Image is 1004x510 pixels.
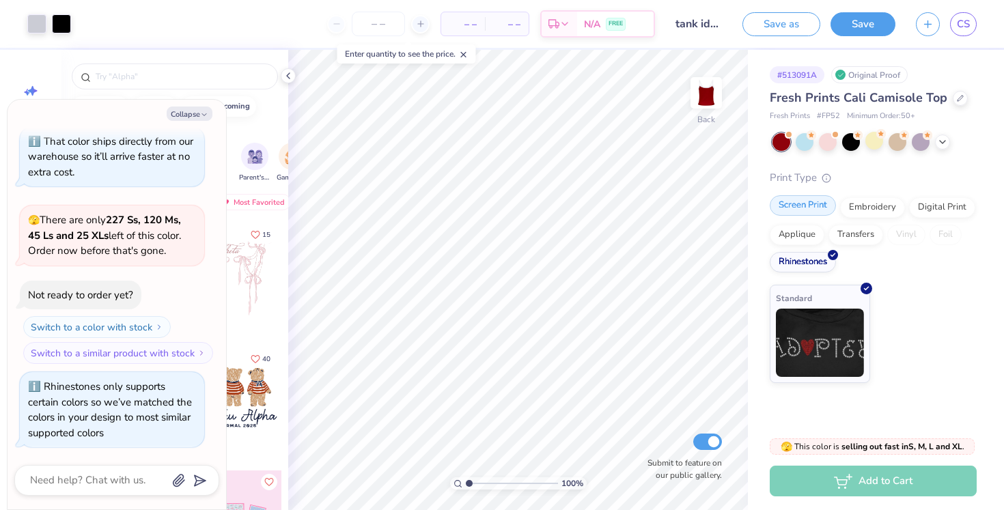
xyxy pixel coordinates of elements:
strong: 227 Ss, 120 Ms, 45 Ls and 25 XLs [28,213,181,242]
button: Switch to a similar product with stock [23,342,213,364]
div: Embroidery [840,197,905,218]
span: – – [449,17,477,31]
div: Applique [770,225,824,245]
div: Foil [930,225,962,245]
img: Back [693,79,720,107]
input: – – [352,12,405,36]
button: homecoming [182,96,256,117]
span: Fresh Prints [770,111,810,122]
div: filter for Game Day [277,143,308,183]
button: filter button [239,143,270,183]
span: Standard [776,291,812,305]
span: FREE [609,19,623,29]
img: Parent's Weekend Image [247,149,263,165]
img: Switch to a color with stock [155,323,163,331]
button: Switch to a color with stock [23,316,171,338]
input: Try "Alpha" [94,70,269,83]
img: Game Day Image [285,149,301,165]
span: Game Day [277,173,308,183]
strong: selling out fast in S, M, L and XL [841,441,962,452]
button: bear [133,96,177,117]
span: There are only left of this color. Order now before that's gone. [28,213,181,257]
div: filter for Parent's Weekend [239,143,270,183]
div: Back [697,113,715,126]
button: Like [261,474,277,490]
div: Digital Print [909,197,975,218]
img: Standard [776,309,864,377]
img: Switch to a similar product with stock [197,349,206,357]
div: Enter quantity to see the price. [337,44,476,63]
div: Print Type [770,170,977,186]
span: 15 [262,231,270,238]
span: # FP52 [817,111,840,122]
div: Not ready to order yet? [28,288,133,302]
button: Collapse [167,107,212,121]
span: Parent's Weekend [239,173,270,183]
div: Transfers [828,225,883,245]
span: This color is . [781,440,964,453]
span: – – [493,17,520,31]
span: Minimum Order: 50 + [847,111,915,122]
label: Submit to feature on our public gallery. [640,457,722,481]
div: Original Proof [831,66,908,83]
input: Untitled Design [665,10,732,38]
span: N/A [584,17,600,31]
div: Rhinestones only supports certain colors so we’ve matched the colors in your design to most simil... [28,380,192,440]
span: 🫣 [781,440,792,453]
div: Vinyl [887,225,925,245]
span: CS [957,16,970,32]
button: Like [245,350,277,368]
button: Save [831,12,895,36]
div: # 513091A [770,66,824,83]
button: filter button [277,143,308,183]
span: 100 % [561,477,583,490]
a: CS [950,12,977,36]
div: Screen Print [770,195,836,216]
div: That color ships directly from our warehouse so it’ll arrive faster at no extra cost. [28,134,193,179]
span: 40 [262,356,270,363]
div: Most Favorited [214,194,291,210]
div: homecoming [203,102,250,110]
button: football [72,96,128,117]
button: Save as [742,12,820,36]
span: 🫣 [28,214,40,227]
button: Like [245,225,277,244]
span: Fresh Prints Cali Camisole Top [770,89,947,106]
div: Rhinestones [770,252,836,272]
